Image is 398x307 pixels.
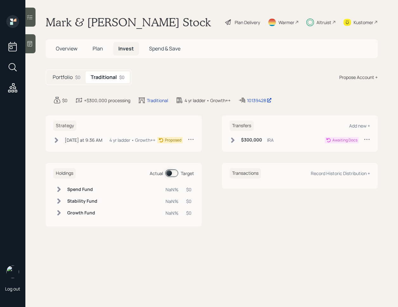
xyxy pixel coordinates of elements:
[67,187,97,192] h6: Spend Fund
[316,19,331,26] div: Altruist
[118,45,134,52] span: Invest
[354,19,373,26] div: Kustomer
[241,137,262,143] h6: $300,000
[53,121,76,131] h6: Strategy
[53,168,76,179] h6: Holdings
[109,137,155,143] div: 4 yr ladder • Growth++
[65,137,102,143] div: [DATE] at 9:36 AM
[235,19,260,26] div: Plan Delivery
[166,186,179,193] div: NaN%
[349,123,370,129] div: Add new +
[5,286,20,292] div: Log out
[339,74,378,81] div: Propose Account +
[147,97,168,104] div: Traditional
[166,198,179,205] div: NaN%
[332,137,357,143] div: Awaiting Docs
[165,137,181,143] div: Proposed
[150,170,163,177] div: Actual
[6,265,19,278] img: retirable_logo.png
[84,97,130,104] div: +$300,000 processing
[149,45,180,52] span: Spend & Save
[186,198,192,205] div: $0
[46,15,211,29] h1: Mark & [PERSON_NAME] Stock
[247,97,272,104] div: 10139428
[181,170,194,177] div: Target
[166,210,179,216] div: NaN%
[67,210,97,216] h6: Growth Fund
[56,45,77,52] span: Overview
[119,74,125,81] div: $0
[311,170,370,176] div: Record Historic Distribution +
[93,45,103,52] span: Plan
[230,168,261,179] h6: Transactions
[186,186,192,193] div: $0
[62,97,68,104] div: $0
[278,19,294,26] div: Warmer
[186,210,192,216] div: $0
[67,199,97,204] h6: Stability Fund
[53,74,73,80] h5: Portfolio
[185,97,231,104] div: 4 yr ladder • Growth++
[267,137,274,143] div: IRA
[230,121,254,131] h6: Transfers
[91,74,117,80] h5: Traditional
[75,74,81,81] div: $0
